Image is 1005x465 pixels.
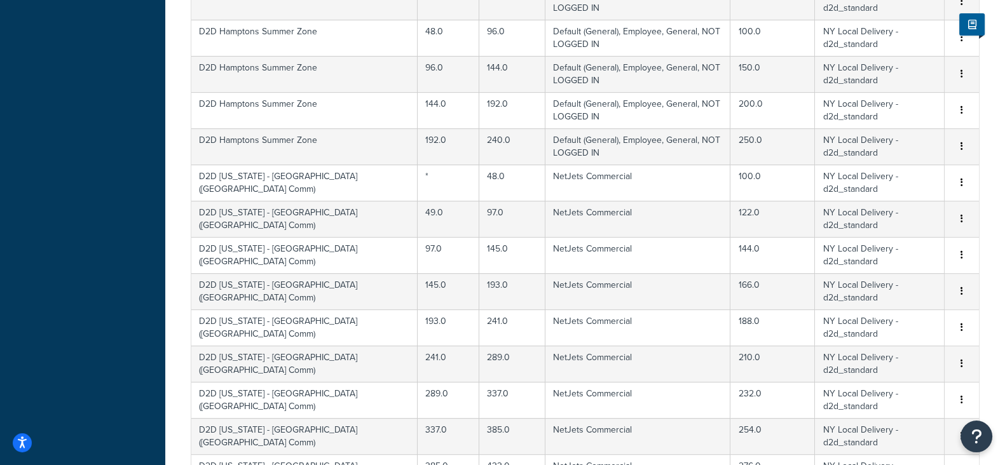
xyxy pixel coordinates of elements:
td: 97.0 [418,237,479,273]
td: 192.0 [479,92,545,128]
td: 48.0 [479,165,545,201]
td: 241.0 [418,346,479,382]
td: NetJets Commercial [545,418,730,454]
td: D2D [US_STATE] - [GEOGRAPHIC_DATA] ([GEOGRAPHIC_DATA] Comm) [191,382,418,418]
td: 188.0 [730,309,815,346]
td: NetJets Commercial [545,309,730,346]
td: 254.0 [730,418,815,454]
td: 241.0 [479,309,545,346]
td: D2D Hamptons Summer Zone [191,128,418,165]
td: NY Local Delivery - d2d_standard [815,128,945,165]
td: NY Local Delivery - d2d_standard [815,237,945,273]
button: Show Help Docs [959,13,985,36]
td: Default (General), Employee, General, NOT LOGGED IN [545,128,730,165]
td: 232.0 [730,382,815,418]
td: Default (General), Employee, General, NOT LOGGED IN [545,92,730,128]
td: 337.0 [479,382,545,418]
td: NetJets Commercial [545,201,730,237]
td: NY Local Delivery - d2d_standard [815,20,945,56]
td: D2D [US_STATE] - [GEOGRAPHIC_DATA] ([GEOGRAPHIC_DATA] Comm) [191,165,418,201]
button: Open Resource Center [961,421,992,452]
td: NetJets Commercial [545,382,730,418]
td: 96.0 [418,56,479,92]
td: D2D Hamptons Summer Zone [191,20,418,56]
td: 144.0 [479,56,545,92]
td: D2D [US_STATE] - [GEOGRAPHIC_DATA] ([GEOGRAPHIC_DATA] Comm) [191,273,418,309]
td: NetJets Commercial [545,273,730,309]
td: 289.0 [479,346,545,382]
td: NY Local Delivery - d2d_standard [815,165,945,201]
td: 192.0 [418,128,479,165]
td: 385.0 [479,418,545,454]
td: D2D [US_STATE] - [GEOGRAPHIC_DATA] ([GEOGRAPHIC_DATA] Comm) [191,201,418,237]
td: NY Local Delivery - d2d_standard [815,56,945,92]
td: D2D Hamptons Summer Zone [191,92,418,128]
td: 193.0 [479,273,545,309]
td: 144.0 [730,237,815,273]
td: 145.0 [479,237,545,273]
td: 240.0 [479,128,545,165]
td: 210.0 [730,346,815,382]
td: 250.0 [730,128,815,165]
td: Default (General), Employee, General, NOT LOGGED IN [545,56,730,92]
td: 97.0 [479,201,545,237]
td: 193.0 [418,309,479,346]
td: NY Local Delivery - d2d_standard [815,273,945,309]
td: 96.0 [479,20,545,56]
td: NY Local Delivery - d2d_standard [815,92,945,128]
td: 337.0 [418,418,479,454]
td: 200.0 [730,92,815,128]
td: D2D [US_STATE] - [GEOGRAPHIC_DATA] ([GEOGRAPHIC_DATA] Comm) [191,309,418,346]
td: NY Local Delivery - d2d_standard [815,346,945,382]
td: 100.0 [730,165,815,201]
td: 145.0 [418,273,479,309]
td: 122.0 [730,201,815,237]
td: NY Local Delivery - d2d_standard [815,201,945,237]
td: D2D [US_STATE] - [GEOGRAPHIC_DATA] ([GEOGRAPHIC_DATA] Comm) [191,418,418,454]
td: NetJets Commercial [545,165,730,201]
td: NY Local Delivery - d2d_standard [815,309,945,346]
td: 49.0 [418,201,479,237]
td: D2D Hamptons Summer Zone [191,56,418,92]
td: NY Local Delivery - d2d_standard [815,418,945,454]
td: 100.0 [730,20,815,56]
td: 48.0 [418,20,479,56]
td: 289.0 [418,382,479,418]
td: NetJets Commercial [545,237,730,273]
td: 166.0 [730,273,815,309]
td: Default (General), Employee, General, NOT LOGGED IN [545,20,730,56]
td: 144.0 [418,92,479,128]
td: D2D [US_STATE] - [GEOGRAPHIC_DATA] ([GEOGRAPHIC_DATA] Comm) [191,346,418,382]
td: 150.0 [730,56,815,92]
td: NetJets Commercial [545,346,730,382]
td: D2D [US_STATE] - [GEOGRAPHIC_DATA] ([GEOGRAPHIC_DATA] Comm) [191,237,418,273]
td: NY Local Delivery - d2d_standard [815,382,945,418]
